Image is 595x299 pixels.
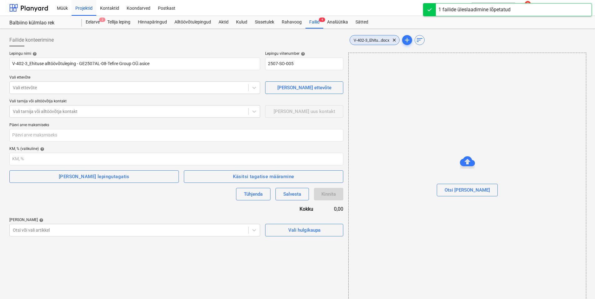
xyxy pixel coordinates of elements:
[265,81,343,94] button: [PERSON_NAME] ettevõte
[323,16,352,28] a: Analüütika
[39,147,44,151] span: help
[82,16,103,28] div: Eelarve
[9,99,260,105] p: Vali tarnija või alltöövõtja kontakt
[82,16,103,28] a: Eelarve2
[244,190,263,198] div: Tühjenda
[184,170,344,183] button: Käsitsi tagatise määramine
[305,16,323,28] div: Failid
[9,147,343,152] div: KM, % (valikuline)
[277,84,331,92] div: [PERSON_NAME] ettevõte
[438,6,511,13] div: 1 failide üleslaadimine lõpetatud
[9,20,74,26] div: Balbiino külmlao rek
[437,184,498,196] button: Otsi [PERSON_NAME]
[350,35,400,45] div: V-402-3_Ehitu...docx
[391,36,398,44] span: clear
[251,16,278,28] a: Sissetulek
[283,190,301,198] div: Salvesta
[9,129,343,142] input: Päevi arve maksmiseks
[9,218,260,223] div: [PERSON_NAME]
[403,36,411,44] span: add
[38,218,43,222] span: help
[31,52,37,56] span: help
[300,52,305,56] span: help
[171,16,215,28] a: Alltöövõtulepingud
[233,173,294,181] div: Käsitsi tagatise määramine
[265,58,343,70] input: Viitenumber
[9,58,260,70] input: Dokumendi nimi
[319,18,325,22] span: 4
[275,188,309,200] button: Salvesta
[215,16,232,28] a: Aktid
[232,16,251,28] a: Kulud
[564,269,595,299] iframe: Chat Widget
[236,188,270,200] button: Tühjenda
[350,38,393,43] span: V-402-3_Ehitu...docx
[9,153,343,165] input: KM, %
[278,16,305,28] a: Rahavoog
[265,51,343,56] div: Lepingu viitenumber
[265,224,343,236] button: Vali hulgikaupa
[103,16,134,28] a: Tellija leping
[59,173,129,181] div: [PERSON_NAME] lepingutagatis
[262,205,323,213] div: Kokku
[305,16,323,28] a: Failid4
[9,51,260,56] div: Lepingu nimi
[416,36,423,44] span: sort
[445,186,490,194] div: Otsi [PERSON_NAME]
[9,170,179,183] button: [PERSON_NAME] lepingutagatis
[99,18,105,22] span: 2
[9,75,260,81] p: Vali ettevõte
[288,226,320,234] div: Vali hulgikaupa
[323,205,343,213] div: 0,00
[9,36,54,44] span: Failide konteerimine
[9,123,343,129] p: Päevi arve maksmiseks
[352,16,372,28] a: Sätted
[134,16,171,28] a: Hinnapäringud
